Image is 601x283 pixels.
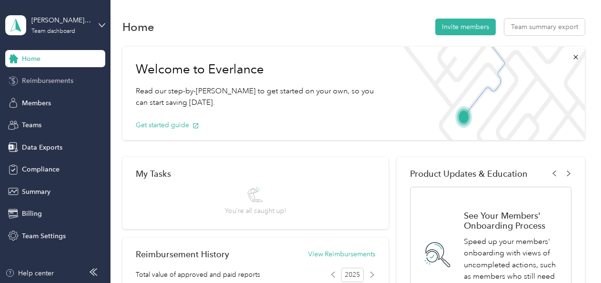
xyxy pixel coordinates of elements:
span: Summary [22,187,50,197]
span: Total value of approved and paid reports [136,270,260,280]
h2: Reimbursement History [136,249,229,259]
h1: See Your Members' Onboarding Process [464,211,561,231]
h1: Welcome to Everlance [136,62,382,77]
iframe: Everlance-gr Chat Button Frame [548,230,601,283]
span: Home [22,54,40,64]
span: You’re all caught up! [225,206,286,216]
span: Reimbursements [22,76,73,86]
span: Data Exports [22,142,62,152]
button: View Reimbursements [308,249,375,259]
div: [PERSON_NAME] GROUP LLC [31,15,91,25]
div: Team dashboard [31,29,75,34]
img: Welcome to everlance [396,47,585,140]
button: Get started guide [136,120,199,130]
div: My Tasks [136,169,375,179]
span: 2025 [341,268,364,282]
span: Members [22,98,51,108]
h1: Home [122,22,154,32]
button: Team summary export [504,19,585,35]
span: Product Updates & Education [410,169,528,179]
button: Invite members [435,19,496,35]
span: Billing [22,209,42,219]
p: Read our step-by-[PERSON_NAME] to get started on your own, so you can start saving [DATE]. [136,85,382,109]
button: Help center [5,268,54,278]
span: Teams [22,120,41,130]
span: Compliance [22,164,60,174]
span: Team Settings [22,231,66,241]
